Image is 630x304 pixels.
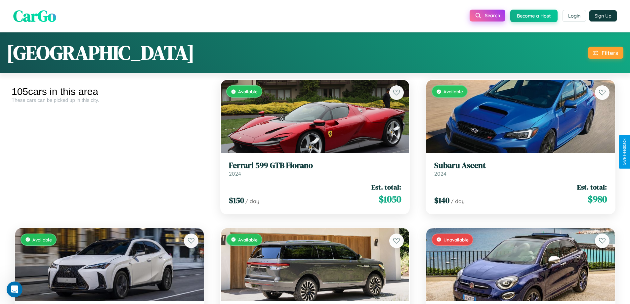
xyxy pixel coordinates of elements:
button: Become a Host [510,10,558,22]
a: Subaru Ascent2024 [434,161,607,177]
span: / day [451,198,465,204]
span: 2024 [229,170,241,177]
button: Login [563,10,586,22]
button: Sign Up [589,10,617,22]
span: $ 980 [588,193,607,206]
span: Available [32,237,52,242]
span: 2024 [434,170,446,177]
span: / day [245,198,259,204]
div: These cars can be picked up in this city. [12,97,207,103]
div: 105 cars in this area [12,86,207,97]
h3: Subaru Ascent [434,161,607,170]
span: CarGo [13,5,56,27]
span: Unavailable [443,237,469,242]
span: $ 150 [229,195,244,206]
button: Filters [588,47,623,59]
span: Est. total: [577,182,607,192]
span: $ 140 [434,195,449,206]
h1: [GEOGRAPHIC_DATA] [7,39,194,66]
span: Est. total: [371,182,401,192]
div: Filters [602,49,618,56]
button: Search [470,10,505,22]
span: Available [238,237,258,242]
h3: Ferrari 599 GTB Fiorano [229,161,401,170]
span: Available [238,89,258,94]
span: Search [485,13,500,19]
div: Give Feedback [622,139,627,165]
span: Available [443,89,463,94]
iframe: Intercom live chat [7,282,22,297]
span: $ 1050 [379,193,401,206]
a: Ferrari 599 GTB Fiorano2024 [229,161,401,177]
